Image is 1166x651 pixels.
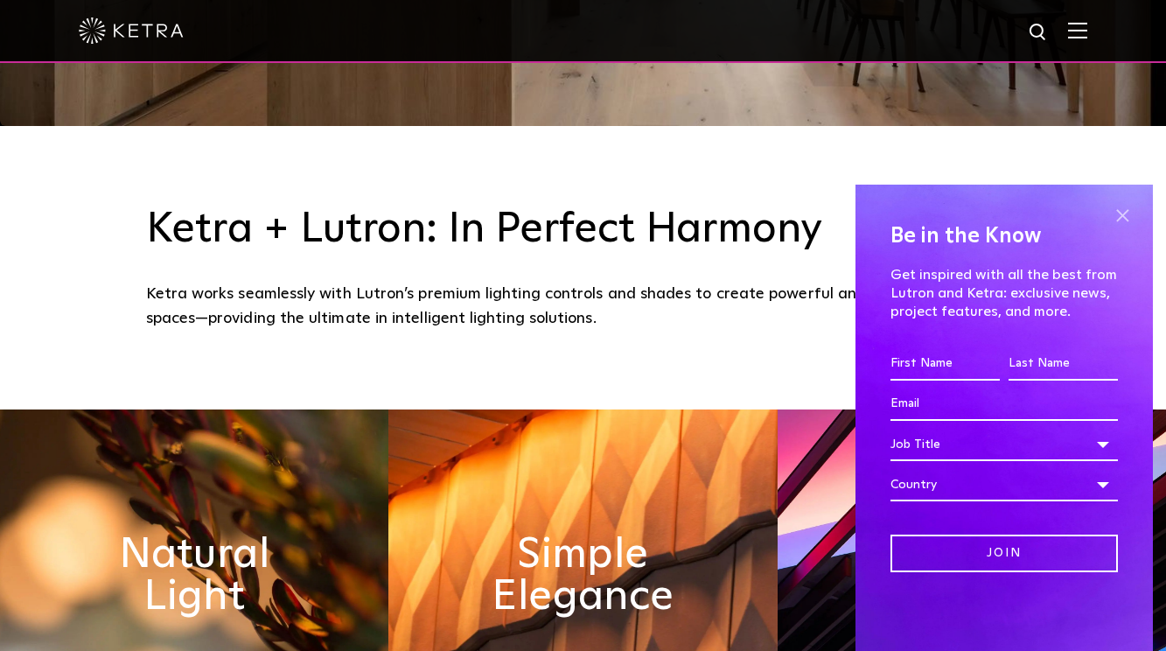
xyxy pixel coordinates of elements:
p: Get inspired with all the best from Lutron and Ketra: exclusive news, project features, and more. [890,266,1118,320]
h3: Ketra + Lutron: In Perfect Harmony [146,205,1021,255]
h2: Simple Elegance [485,534,680,618]
h4: Be in the Know [890,220,1118,253]
input: Last Name [1009,347,1118,381]
img: ketra-logo-2019-white [79,17,184,44]
input: First Name [890,347,1000,381]
div: Job Title [890,428,1118,461]
input: Email [890,388,1118,421]
div: Ketra works seamlessly with Lutron’s premium lighting controls and shades to create powerful and ... [146,282,1021,332]
img: Hamburger%20Nav.svg [1068,22,1087,38]
input: Join [890,535,1118,572]
img: search icon [1028,22,1050,44]
h2: Natural Light [97,534,291,618]
div: Country [890,468,1118,501]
